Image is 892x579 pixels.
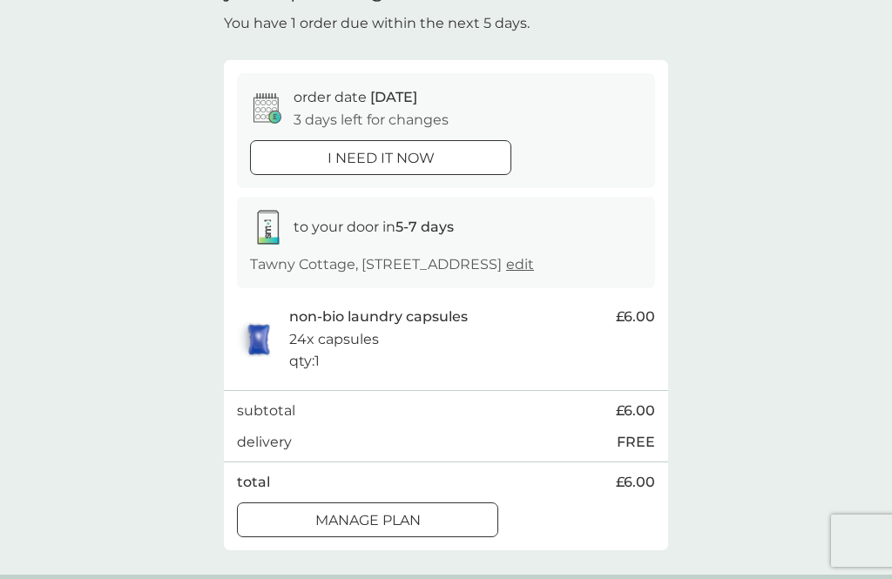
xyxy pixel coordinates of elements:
p: FREE [617,431,655,454]
button: i need it now [250,140,511,175]
span: [DATE] [370,89,417,105]
a: edit [506,256,534,273]
span: to your door in [294,219,454,235]
p: subtotal [237,400,295,422]
p: Tawny Cottage, [STREET_ADDRESS] [250,253,534,276]
button: Manage plan [237,502,498,537]
p: delivery [237,431,292,454]
p: 3 days left for changes [294,109,449,131]
span: £6.00 [616,471,655,494]
p: You have 1 order due within the next 5 days. [224,12,530,35]
p: 24x capsules [289,328,379,351]
span: £6.00 [616,400,655,422]
p: order date [294,86,417,109]
p: i need it now [328,147,435,170]
span: £6.00 [616,306,655,328]
strong: 5-7 days [395,219,454,235]
p: qty : 1 [289,350,320,373]
p: total [237,471,270,494]
p: Manage plan [315,509,421,532]
p: non-bio laundry capsules [289,306,468,328]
